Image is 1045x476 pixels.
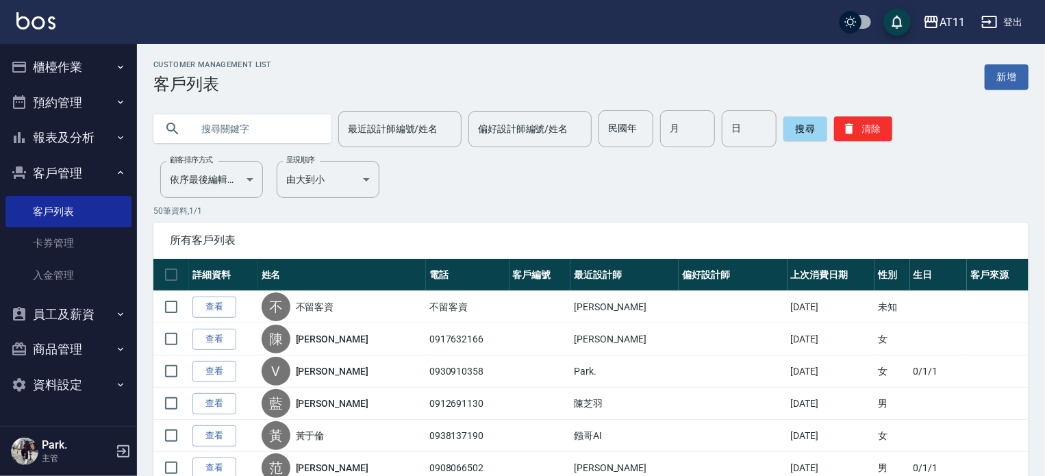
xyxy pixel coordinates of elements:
[192,393,236,414] a: 查看
[153,205,1029,217] p: 50 筆資料, 1 / 1
[170,234,1012,247] span: 所有客戶列表
[170,155,213,165] label: 顧客排序方式
[16,12,55,29] img: Logo
[262,292,290,321] div: 不
[426,323,509,355] td: 0917632166
[940,14,965,31] div: AT11
[192,361,236,382] a: 查看
[783,116,827,141] button: 搜尋
[788,323,874,355] td: [DATE]
[426,420,509,452] td: 0938137190
[5,120,131,155] button: 報表及分析
[296,332,368,346] a: [PERSON_NAME]
[296,461,368,475] a: [PERSON_NAME]
[883,8,911,36] button: save
[426,291,509,323] td: 不留客資
[189,259,258,291] th: 詳細資料
[5,227,131,259] a: 卡券管理
[570,291,679,323] td: [PERSON_NAME]
[277,161,379,198] div: 由大到小
[5,331,131,367] button: 商品管理
[5,49,131,85] button: 櫃檯作業
[570,323,679,355] td: [PERSON_NAME]
[11,438,38,465] img: Person
[5,297,131,332] button: 員工及薪資
[153,60,272,69] h2: Customer Management List
[788,388,874,420] td: [DATE]
[570,388,679,420] td: 陳芝羽
[509,259,571,291] th: 客戶編號
[286,155,315,165] label: 呈現順序
[262,421,290,450] div: 黃
[258,259,426,291] th: 姓名
[570,355,679,388] td: Park.
[426,388,509,420] td: 0912691130
[918,8,970,36] button: AT11
[262,389,290,418] div: 藍
[296,397,368,410] a: [PERSON_NAME]
[679,259,787,291] th: 偏好設計師
[570,420,679,452] td: 鏹哥AI
[874,259,910,291] th: 性別
[262,325,290,353] div: 陳
[874,355,910,388] td: 女
[160,161,263,198] div: 依序最後編輯時間
[788,420,874,452] td: [DATE]
[5,155,131,191] button: 客戶管理
[570,259,679,291] th: 最近設計師
[5,85,131,121] button: 預約管理
[874,388,910,420] td: 男
[296,364,368,378] a: [PERSON_NAME]
[153,75,272,94] h3: 客戶列表
[192,329,236,350] a: 查看
[5,260,131,291] a: 入金管理
[788,259,874,291] th: 上次消費日期
[262,357,290,386] div: V
[42,438,112,452] h5: Park.
[874,323,910,355] td: 女
[910,355,968,388] td: 0/1/1
[42,452,112,464] p: 主管
[5,196,131,227] a: 客戶列表
[874,420,910,452] td: 女
[788,355,874,388] td: [DATE]
[985,64,1029,90] a: 新增
[192,110,320,147] input: 搜尋關鍵字
[5,367,131,403] button: 資料設定
[910,259,968,291] th: 生日
[296,429,325,442] a: 黃于倫
[192,297,236,318] a: 查看
[426,355,509,388] td: 0930910358
[192,425,236,447] a: 查看
[967,259,1029,291] th: 客戶來源
[874,291,910,323] td: 未知
[834,116,892,141] button: 清除
[426,259,509,291] th: 電話
[976,10,1029,35] button: 登出
[296,300,334,314] a: 不留客資
[788,291,874,323] td: [DATE]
